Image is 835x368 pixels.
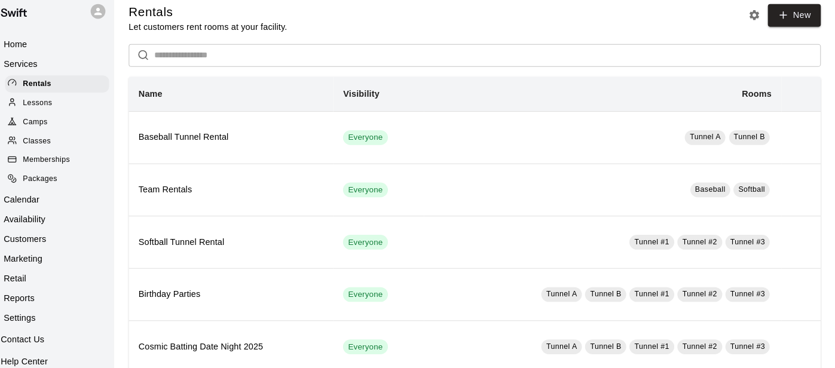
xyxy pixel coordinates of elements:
[357,340,400,354] div: This service is visible to all of your customers
[357,188,400,202] div: This service is visible to all of your customers
[46,179,79,191] span: Packages
[693,139,723,148] span: Tunnel A
[27,275,50,287] p: Retail
[10,214,125,232] a: Availability
[357,238,400,253] div: This service is visible to all of your customers
[29,121,130,137] div: Camps
[29,84,130,100] div: Rentals
[29,139,130,156] div: Classes
[27,198,62,210] p: Calendar
[158,97,182,106] b: Name
[357,291,400,302] span: Everyone
[597,292,627,300] span: Tunnel B
[29,139,134,157] a: Classes
[46,86,74,98] span: Rentals
[158,188,338,201] h6: Team Rentals
[29,102,130,119] div: Lessons
[736,139,767,148] span: Tunnel B
[158,239,338,252] h6: Softball Tunnel Rental
[640,241,674,249] span: Tunnel #1
[29,176,130,193] div: Packages
[357,139,400,150] span: Everyone
[357,97,392,106] b: Visibility
[46,123,70,135] span: Camps
[357,342,400,353] span: Everyone
[699,190,728,198] span: Baseball
[640,342,674,351] span: Tunnel #1
[10,272,125,290] a: Retail
[686,342,720,351] span: Tunnel #2
[357,240,400,252] span: Everyone
[10,253,125,271] a: Marketing
[29,176,134,194] a: Packages
[158,137,338,151] h6: Baseball Tunnel Rental
[158,341,338,354] h6: Cosmic Batting Date Night 2025
[10,310,125,328] a: Settings
[357,289,400,303] div: This service is visible to all of your customers
[554,292,584,300] span: Tunnel A
[46,105,75,116] span: Lessons
[27,66,60,78] p: Services
[741,190,766,198] span: Softball
[27,256,65,268] p: Marketing
[10,63,125,81] a: Services
[10,195,125,213] a: Calendar
[27,217,68,229] p: Availability
[554,342,584,351] span: Tunnel A
[357,137,400,151] div: This service is visible to all of your customers
[10,291,125,309] a: Reports
[744,97,773,106] b: Rooms
[29,158,130,174] div: Memberships
[769,14,821,36] a: New
[733,292,767,300] span: Tunnel #3
[46,160,91,172] span: Memberships
[597,342,627,351] span: Tunnel B
[686,241,720,249] span: Tunnel #2
[29,120,134,139] a: Camps
[10,44,125,62] a: Home
[733,342,767,351] span: Tunnel #3
[27,294,57,306] p: Reports
[733,241,767,249] span: Tunnel #3
[686,292,720,300] span: Tunnel #2
[25,334,67,346] p: Contact Us
[27,237,69,249] p: Customers
[29,157,134,176] a: Memberships
[10,234,125,252] a: Customers
[149,30,302,42] p: Let customers rent rooms at your facility.
[27,313,59,325] p: Settings
[149,14,302,30] h5: Rentals
[747,16,765,34] button: Rental settings
[357,189,400,201] span: Everyone
[46,142,73,154] span: Classes
[29,101,134,119] a: Lessons
[640,292,674,300] span: Tunnel #1
[158,290,338,303] h6: Birthday Parties
[27,47,50,59] p: Home
[29,82,134,101] a: Rentals
[25,355,70,367] p: Help Center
